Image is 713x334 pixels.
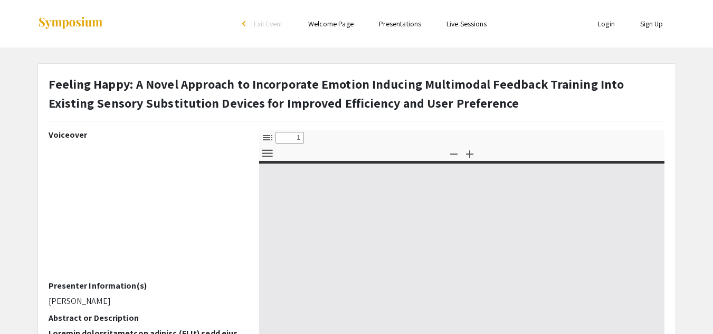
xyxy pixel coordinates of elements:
[254,19,283,28] span: Exit Event
[640,19,663,28] a: Sign Up
[242,21,249,27] div: arrow_back_ios
[8,287,45,326] iframe: Chat
[49,295,243,308] p: [PERSON_NAME]
[37,16,103,31] img: Symposium by ForagerOne
[259,146,277,161] button: Tools
[49,130,243,140] h2: Voiceover
[49,281,243,291] h2: Presenter Information(s)
[49,313,243,323] h2: Abstract or Description
[461,146,479,161] button: Zoom In
[308,19,354,28] a: Welcome Page
[446,19,487,28] a: Live Sessions
[445,146,463,161] button: Zoom Out
[49,144,243,281] iframe: ScienceFair_FeelingHappy_NyjahMunn
[259,130,277,145] button: Toggle Sidebar
[275,132,304,144] input: Page
[379,19,421,28] a: Presentations
[49,75,624,111] strong: Feeling Happy: A Novel Approach to Incorporate Emotion Inducing Multimodal Feedback Training Into...
[598,19,615,28] a: Login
